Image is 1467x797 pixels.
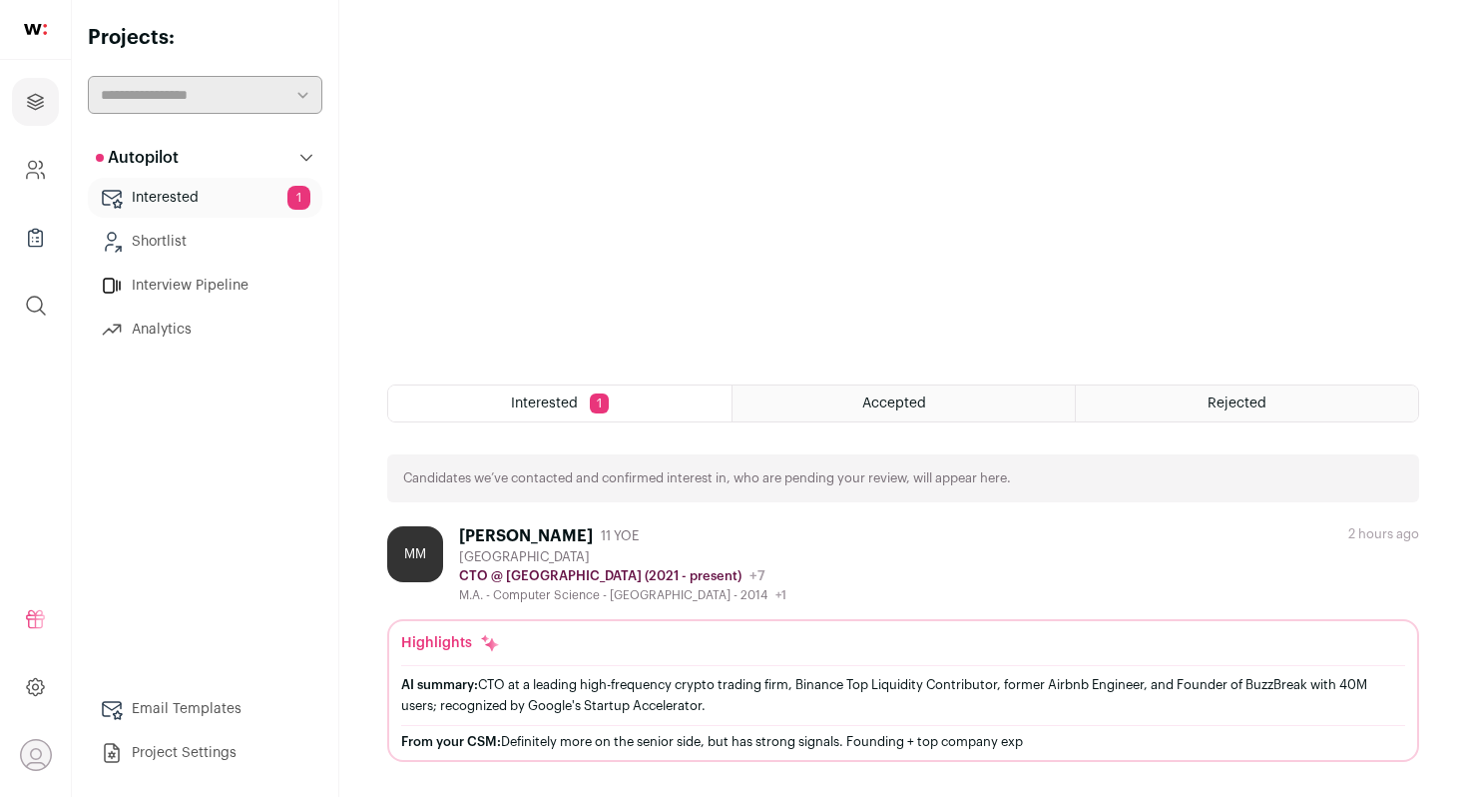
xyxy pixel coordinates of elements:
div: [PERSON_NAME] [459,526,593,546]
div: 2 hours ago [1348,526,1419,542]
a: Company and ATS Settings [12,146,59,194]
div: CTO at a leading high-frequency crypto trading firm, Binance Top Liquidity Contributor, former Ai... [401,674,1405,716]
p: CTO @ [GEOGRAPHIC_DATA] (2021 - present) [459,568,741,584]
div: M.A. - Computer Science - [GEOGRAPHIC_DATA] - 2014 [459,587,786,603]
button: Open dropdown [20,739,52,771]
div: MM [387,526,443,582]
span: From your CSM: [401,735,501,748]
a: Shortlist [88,222,322,262]
a: Company Lists [12,214,59,262]
a: Interested1 [88,178,322,218]
span: +1 [775,589,786,601]
a: Analytics [88,310,322,350]
span: Rejected [1208,397,1266,410]
a: Projects [12,78,59,126]
button: Autopilot [88,138,322,178]
p: Autopilot [96,146,179,170]
img: wellfound-shorthand-0d5821cbd27db2630d0214b213865d53afaa358527fdda9d0ea32b1df1b89c2c.svg [24,24,47,35]
span: AI summary: [401,678,478,691]
a: MM [PERSON_NAME] 11 YOE [GEOGRAPHIC_DATA] CTO @ [GEOGRAPHIC_DATA] (2021 - present) +7 M.A. - Comp... [387,526,1419,761]
span: 11 YOE [601,528,639,544]
p: Candidates we’ve contacted and confirmed interest in, who are pending your review, will appear here. [403,470,1011,486]
div: [GEOGRAPHIC_DATA] [459,549,786,565]
a: Email Templates [88,689,322,729]
span: +7 [749,569,765,583]
a: Rejected [1076,386,1418,421]
div: Highlights [401,633,500,653]
div: Definitely more on the senior side, but has strong signals. Founding + top company exp [401,734,1405,750]
a: Interview Pipeline [88,266,322,306]
span: Accepted [862,397,926,410]
h2: Projects: [88,24,322,52]
span: 1 [287,186,310,210]
a: Project Settings [88,733,322,773]
a: Accepted [733,386,1075,421]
